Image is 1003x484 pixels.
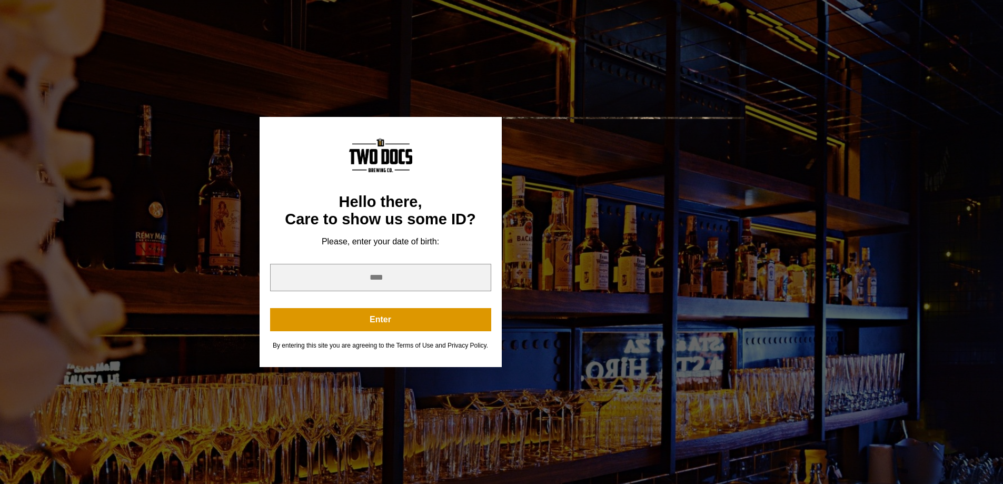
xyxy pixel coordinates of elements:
[270,308,491,331] button: Enter
[270,342,491,350] div: By entering this site you are agreeing to the Terms of Use and Privacy Policy.
[270,236,491,247] div: Please, enter your date of birth:
[270,193,491,229] div: Hello there, Care to show us some ID?
[270,264,491,291] input: year
[349,138,412,172] img: Content Logo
